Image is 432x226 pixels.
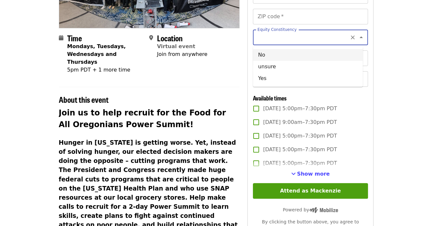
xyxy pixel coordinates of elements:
span: About this event [59,94,109,105]
a: Virtual event [157,43,195,49]
label: Equity Constituency [257,28,296,32]
button: Attend as Mackenzie [253,183,368,199]
strong: Mondays, Tuesdays, Wednesdays and Thursdays [67,43,126,65]
img: Powered by Mobilize [309,207,338,213]
span: [DATE] 5:00pm–7:30pm PDT [263,105,337,113]
li: No [253,49,363,61]
li: unsure [253,61,363,73]
span: Available times [253,94,287,102]
span: Location [157,32,183,44]
i: calendar icon [59,35,63,41]
button: Clear [348,33,357,42]
span: Join from anywhere [157,51,207,57]
input: ZIP code [253,9,368,24]
span: Show more [297,171,330,177]
span: Powered by [283,207,338,212]
i: map-marker-alt icon [149,35,153,41]
span: [DATE] 5:00pm–7:30pm PDT [263,146,337,153]
span: [DATE] 5:00pm–7:30pm PDT [263,159,337,167]
button: See more timeslots [291,170,330,178]
li: Yes [253,73,363,84]
span: Time [67,32,82,44]
button: Close [357,33,366,42]
span: [DATE] 5:00pm–7:30pm PDT [263,132,337,140]
span: [DATE] 9:00am–7:30pm PDT [263,118,337,126]
h2: Join us to help recruit for the Food for All Oregonians Power Summit! [59,107,240,130]
div: 5pm PDT + 1 more time [67,66,144,74]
